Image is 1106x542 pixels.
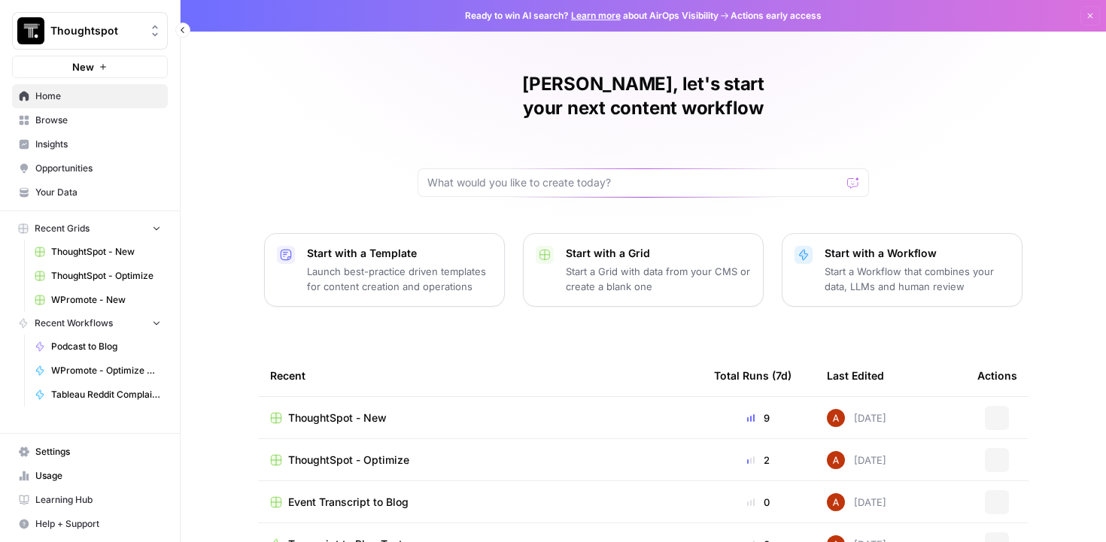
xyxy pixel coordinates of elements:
[827,409,845,427] img: vrq4y4cr1c7o18g7bic8abpwgxlg
[714,495,803,510] div: 0
[827,355,884,396] div: Last Edited
[465,9,719,23] span: Ready to win AI search? about AirOps Visibility
[566,246,751,261] p: Start with a Grid
[523,233,764,307] button: Start with a GridStart a Grid with data from your CMS or create a blank one
[731,9,822,23] span: Actions early access
[714,410,803,425] div: 9
[35,493,161,507] span: Learning Hub
[35,138,161,151] span: Insights
[35,316,113,330] span: Recent Workflows
[264,233,505,307] button: Start with a TemplateLaunch best-practice driven templates for content creation and operations
[12,84,168,108] a: Home
[50,23,141,38] span: Thoughtspot
[51,340,161,353] span: Podcast to Blog
[12,464,168,488] a: Usage
[571,10,621,21] a: Learn more
[12,312,168,335] button: Recent Workflows
[35,162,161,175] span: Opportunities
[35,114,161,127] span: Browse
[977,355,1017,396] div: Actions
[51,293,161,307] span: WPromote - New
[270,495,690,510] a: Event Transcript to Blog
[270,410,690,425] a: ThoughtSpot - New
[418,72,869,120] h1: [PERSON_NAME], let's start your next content workflow
[35,222,90,235] span: Recent Grids
[782,233,1022,307] button: Start with a WorkflowStart a Workflow that combines your data, LLMs and human review
[307,264,492,294] p: Launch best-practice driven templates for content creation and operations
[51,245,161,259] span: ThoughtSpot - New
[28,288,168,312] a: WPromote - New
[270,355,690,396] div: Recent
[270,453,690,468] a: ThoughtSpot - Optimize
[12,12,168,50] button: Workspace: Thoughtspot
[28,359,168,383] a: WPromote - Optimize Article
[827,451,845,469] img: vrq4y4cr1c7o18g7bic8abpwgxlg
[12,488,168,512] a: Learning Hub
[825,246,1010,261] p: Start with a Workflow
[12,56,168,78] button: New
[827,451,886,469] div: [DATE]
[12,132,168,156] a: Insights
[28,335,168,359] a: Podcast to Blog
[827,493,886,511] div: [DATE]
[714,355,792,396] div: Total Runs (7d)
[827,409,886,427] div: [DATE]
[35,517,161,531] span: Help + Support
[12,217,168,240] button: Recent Grids
[72,59,94,74] span: New
[35,445,161,459] span: Settings
[17,17,44,44] img: Thoughtspot Logo
[12,108,168,132] a: Browse
[288,495,409,510] span: Event Transcript to Blog
[35,89,161,103] span: Home
[28,240,168,264] a: ThoughtSpot - New
[827,493,845,511] img: vrq4y4cr1c7o18g7bic8abpwgxlg
[35,186,161,199] span: Your Data
[28,383,168,407] a: Tableau Reddit Complaint Collector
[12,512,168,536] button: Help + Support
[28,264,168,288] a: ThoughtSpot - Optimize
[12,180,168,204] a: Your Data
[35,469,161,483] span: Usage
[427,175,841,190] input: What would you like to create today?
[714,453,803,468] div: 2
[288,410,387,425] span: ThoughtSpot - New
[825,264,1010,294] p: Start a Workflow that combines your data, LLMs and human review
[288,453,409,468] span: ThoughtSpot - Optimize
[12,440,168,464] a: Settings
[51,269,161,283] span: ThoughtSpot - Optimize
[307,246,492,261] p: Start with a Template
[566,264,751,294] p: Start a Grid with data from your CMS or create a blank one
[12,156,168,180] a: Opportunities
[51,388,161,401] span: Tableau Reddit Complaint Collector
[51,364,161,377] span: WPromote - Optimize Article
